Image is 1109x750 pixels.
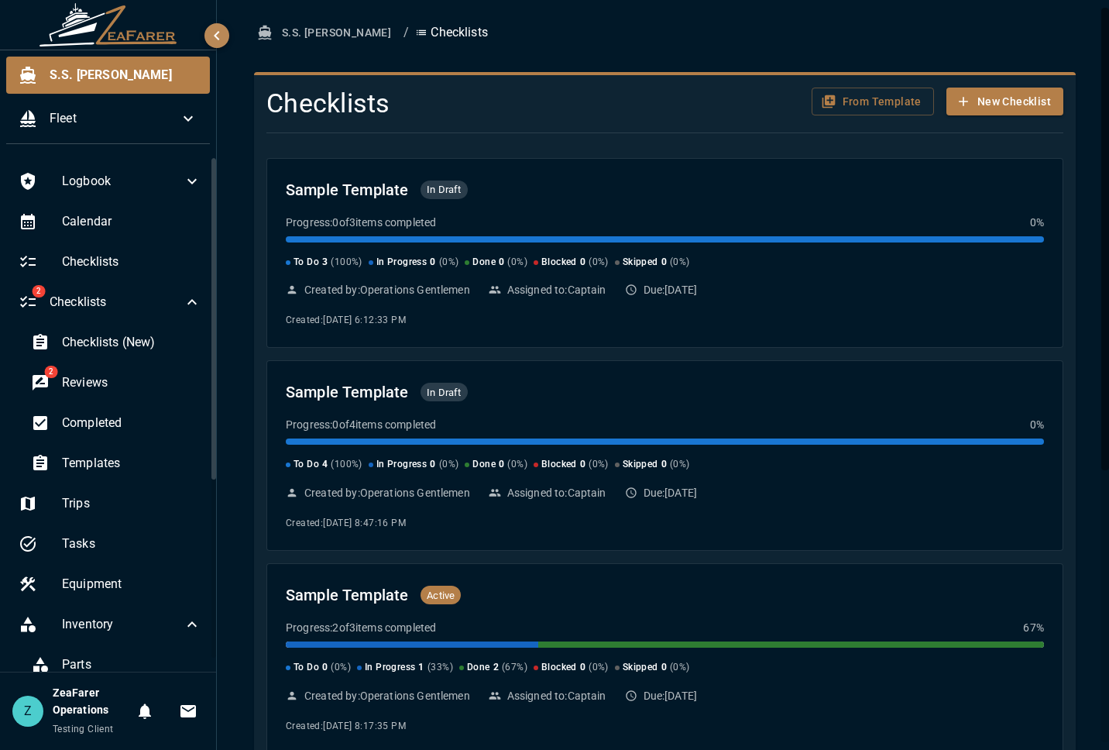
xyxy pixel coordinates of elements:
span: ( 0 %) [589,457,609,473]
span: Blocked [541,255,577,270]
div: Logbook [6,163,214,200]
span: To Do [294,457,319,473]
span: Templates [62,454,201,473]
span: ( 0 %) [331,660,351,676]
span: Trips [62,494,201,513]
span: Done [467,660,490,676]
span: In Draft [421,182,467,198]
div: Calendar [6,203,214,240]
span: Created: [DATE] 6:12:33 PM [286,315,406,325]
div: Checklists [6,243,214,280]
span: To Do [294,660,319,676]
p: 0 % [1030,215,1044,230]
span: 2 [32,285,45,298]
span: ( 0 %) [439,457,459,473]
span: Calendar [62,212,201,231]
div: Inventory [6,606,214,643]
span: ( 33 %) [427,660,453,676]
span: Checklists [62,253,201,271]
span: ( 100 %) [331,255,362,270]
p: Progress: 0 of 4 items completed [286,417,436,432]
p: Assigned to: Captain [507,282,606,298]
span: Blocked [541,660,577,676]
h4: Checklists [266,88,794,120]
span: Checklists (New) [62,333,201,352]
button: Invitations [173,696,204,727]
span: Skipped [623,255,658,270]
div: Checklists (New) [19,324,214,361]
li: / [403,23,409,42]
div: Templates [19,445,214,482]
span: 0 [580,457,585,473]
span: Tasks [62,535,201,553]
span: 0 [322,660,328,676]
span: 0 [430,255,435,270]
span: S.S. [PERSON_NAME] [50,66,197,84]
div: Z [12,696,43,727]
span: 0 [430,457,435,473]
span: 0 [580,660,585,676]
div: Trips [6,485,214,522]
span: 2 [44,366,57,378]
span: To Do [294,255,319,270]
span: ( 0 %) [670,255,690,270]
div: 2Reviews [19,364,214,401]
span: ( 0 %) [507,457,527,473]
span: Testing Client [53,724,114,735]
span: Skipped [623,660,658,676]
p: Progress: 2 of 3 items completed [286,620,436,635]
img: ZeaFarer Logo [39,3,178,46]
div: Fleet [6,100,210,137]
span: Blocked [541,457,577,473]
button: S.S. [PERSON_NAME] [254,19,397,47]
div: S.S. [PERSON_NAME] [6,57,210,94]
span: 2 [493,660,499,676]
span: In Draft [421,385,467,401]
p: Checklists [415,23,488,42]
span: ( 0 %) [589,660,609,676]
button: From Template [812,88,934,116]
span: Active [421,588,461,604]
span: Done [472,457,496,473]
p: Due: [DATE] [644,688,698,704]
span: In Progress [365,660,415,676]
div: Completed [19,404,214,442]
button: Notifications [129,696,160,727]
p: Assigned to: Captain [507,688,606,704]
p: 67 % [1023,620,1043,635]
h6: ZeaFarer Operations [53,685,129,719]
p: Progress: 0 of 3 items completed [286,215,436,230]
span: 0 [580,255,585,270]
span: Done [472,255,496,270]
button: New Checklist [946,88,1063,116]
span: Completed [62,414,201,432]
span: Created: [DATE] 8:17:35 PM [286,721,406,731]
span: Parts [62,655,201,674]
h2: Sample Template [286,177,408,202]
span: Checklists [50,293,183,311]
div: Parts [19,646,214,683]
span: 0 [499,255,504,270]
span: 4 [322,457,328,473]
p: Due: [DATE] [644,282,698,298]
div: 2Checklists [6,284,214,321]
p: Due: [DATE] [644,485,698,501]
span: Reviews [62,373,201,392]
span: ( 0 %) [507,255,527,270]
span: Logbook [62,172,183,191]
span: 3 [322,255,328,270]
span: 1 [418,660,424,676]
span: ( 0 %) [670,660,690,676]
span: ( 0 %) [589,255,609,270]
span: ( 100 %) [331,457,362,473]
span: Equipment [62,575,201,593]
p: Created by: Operations Gentlemen [304,688,470,704]
span: In Progress [376,255,427,270]
span: Skipped [623,457,658,473]
span: 0 [661,660,667,676]
div: Tasks [6,525,214,562]
h2: Sample Template [286,380,408,404]
span: In Progress [376,457,427,473]
p: Assigned to: Captain [507,485,606,501]
span: 0 [661,255,667,270]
